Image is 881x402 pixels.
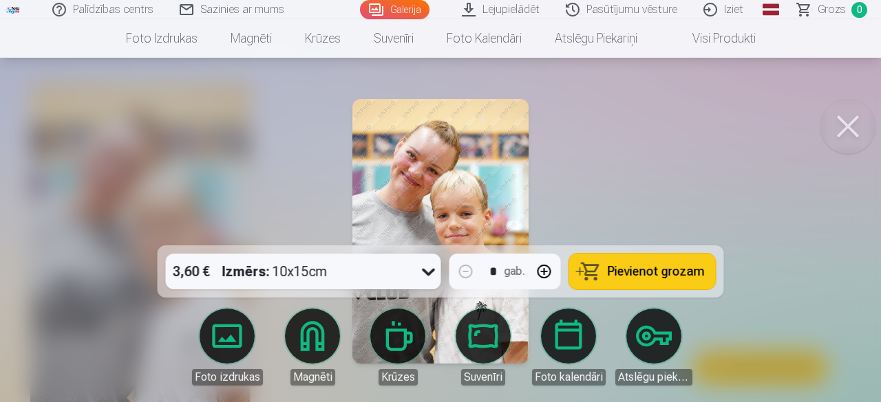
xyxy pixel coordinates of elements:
[222,262,270,281] strong: Izmērs :
[505,263,525,280] div: gab.
[615,369,692,386] div: Atslēgu piekariņi
[214,19,288,58] a: Magnēti
[615,309,692,386] a: Atslēgu piekariņi
[357,19,430,58] a: Suvenīri
[359,309,436,386] a: Krūzes
[192,369,263,386] div: Foto izdrukas
[654,19,772,58] a: Visi produkti
[530,309,607,386] a: Foto kalendāri
[430,19,538,58] a: Foto kalendāri
[222,254,328,289] div: 10x15cm
[290,369,335,386] div: Magnēti
[461,369,505,386] div: Suvenīri
[818,1,846,18] span: Grozs
[538,19,654,58] a: Atslēgu piekariņi
[288,19,357,58] a: Krūzes
[608,265,705,278] span: Pievienot grozam
[445,309,522,386] a: Suvenīri
[379,369,418,386] div: Krūzes
[189,309,266,386] a: Foto izdrukas
[166,254,217,289] div: 3,60 €
[6,5,21,14] img: /fa1
[109,19,214,58] a: Foto izdrukas
[851,2,867,18] span: 0
[569,254,716,289] button: Pievienot grozam
[532,369,606,386] div: Foto kalendāri
[274,309,351,386] a: Magnēti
